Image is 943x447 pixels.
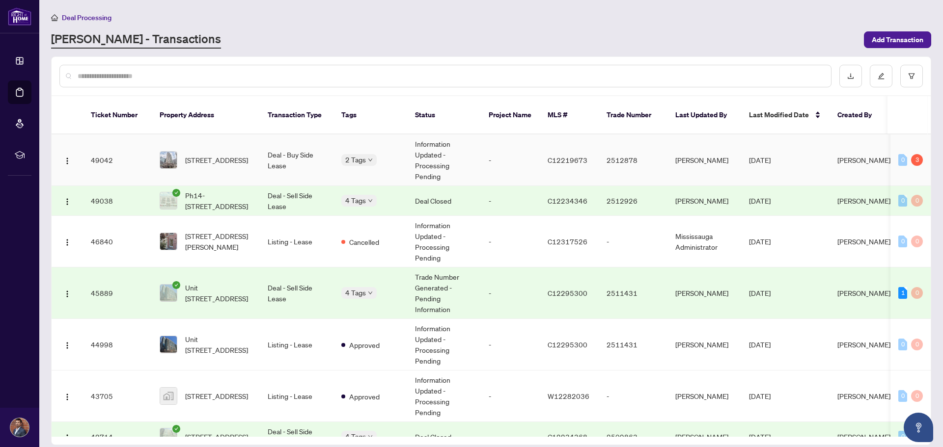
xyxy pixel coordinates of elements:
[51,14,58,21] span: home
[160,233,177,250] img: thumbnail-img
[83,96,152,134] th: Ticket Number
[349,391,380,402] span: Approved
[872,32,923,48] span: Add Transaction
[898,195,907,207] div: 0
[333,96,407,134] th: Tags
[749,392,771,400] span: [DATE]
[407,216,481,267] td: Information Updated - Processing Pending
[837,340,890,349] span: [PERSON_NAME]
[864,31,931,48] button: Add Transaction
[345,154,366,165] span: 2 Tags
[481,134,540,186] td: -
[900,65,923,87] button: filter
[160,336,177,353] img: thumbnail-img
[839,65,862,87] button: download
[368,198,373,203] span: down
[160,152,177,168] img: thumbnail-img
[83,319,152,370] td: 44998
[911,195,923,207] div: 0
[911,287,923,299] div: 0
[908,73,915,79] span: filter
[548,156,587,164] span: C12219673
[667,96,741,134] th: Last Updated By
[898,431,907,443] div: 0
[481,216,540,267] td: -
[260,216,333,267] td: Listing - Lease
[59,337,75,352] button: Logo
[260,186,333,216] td: Deal - Sell Side Lease
[345,431,366,442] span: 4 Tags
[599,216,667,267] td: -
[898,287,907,299] div: 1
[260,370,333,422] td: Listing - Lease
[898,154,907,166] div: 0
[172,425,180,433] span: check-circle
[599,134,667,186] td: 2512878
[847,73,854,79] span: download
[548,196,587,205] span: C12234346
[160,388,177,404] img: thumbnail-img
[260,134,333,186] td: Deal - Buy Side Lease
[599,370,667,422] td: -
[481,370,540,422] td: -
[911,236,923,247] div: 0
[172,189,180,197] span: check-circle
[898,339,907,350] div: 0
[481,319,540,370] td: -
[63,434,71,442] img: Logo
[481,96,540,134] th: Project Name
[749,340,771,349] span: [DATE]
[407,319,481,370] td: Information Updated - Processing Pending
[830,96,888,134] th: Created By
[911,390,923,402] div: 0
[63,393,71,401] img: Logo
[667,319,741,370] td: [PERSON_NAME]
[83,134,152,186] td: 49042
[749,196,771,205] span: [DATE]
[83,267,152,319] td: 45889
[837,156,890,164] span: [PERSON_NAME]
[160,428,177,445] img: thumbnail-img
[10,418,29,437] img: Profile Icon
[349,340,380,350] span: Approved
[904,413,933,442] button: Open asap
[667,134,741,186] td: [PERSON_NAME]
[540,96,599,134] th: MLS #
[407,186,481,216] td: Deal Closed
[83,370,152,422] td: 43705
[548,237,587,246] span: C12317526
[407,370,481,422] td: Information Updated - Processing Pending
[837,432,890,441] span: [PERSON_NAME]
[59,193,75,209] button: Logo
[59,388,75,404] button: Logo
[59,152,75,168] button: Logo
[185,231,252,252] span: [STREET_ADDRESS][PERSON_NAME]
[368,434,373,439] span: down
[185,334,252,355] span: Unit [STREET_ADDRESS]
[870,65,892,87] button: edit
[185,282,252,304] span: Unit [STREET_ADDRESS]
[407,267,481,319] td: Trade Number Generated - Pending Information
[160,285,177,301] img: thumbnail-img
[667,370,741,422] td: [PERSON_NAME]
[481,186,540,216] td: -
[185,155,248,165] span: [STREET_ADDRESS]
[260,319,333,370] td: Listing - Lease
[185,391,248,401] span: [STREET_ADDRESS]
[599,319,667,370] td: 2511431
[911,339,923,350] div: 0
[741,96,830,134] th: Last Modified Date
[878,73,885,79] span: edit
[59,234,75,249] button: Logo
[898,390,907,402] div: 0
[59,429,75,445] button: Logo
[911,154,923,166] div: 3
[837,237,890,246] span: [PERSON_NAME]
[83,216,152,267] td: 46840
[368,290,373,295] span: down
[837,196,890,205] span: [PERSON_NAME]
[667,186,741,216] td: [PERSON_NAME]
[481,267,540,319] td: -
[345,287,366,298] span: 4 Tags
[172,281,180,289] span: check-circle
